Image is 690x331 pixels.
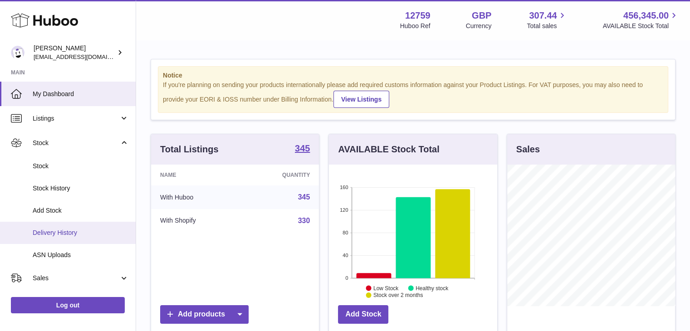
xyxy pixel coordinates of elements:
[163,71,663,80] strong: Notice
[298,217,310,224] a: 330
[33,139,119,147] span: Stock
[295,144,310,153] strong: 345
[340,185,348,190] text: 160
[151,209,242,233] td: With Shopify
[527,10,567,30] a: 307.44 Total sales
[33,229,129,237] span: Delivery History
[33,206,129,215] span: Add Stock
[338,305,388,324] a: Add Stock
[33,184,129,193] span: Stock History
[343,230,348,235] text: 80
[11,297,125,313] a: Log out
[33,251,129,259] span: ASN Uploads
[400,22,431,30] div: Huboo Ref
[416,285,449,291] text: Healthy stock
[466,22,492,30] div: Currency
[516,143,540,156] h3: Sales
[343,253,348,258] text: 40
[34,53,133,60] span: [EMAIL_ADDRESS][DOMAIN_NAME]
[602,10,679,30] a: 456,345.00 AVAILABLE Stock Total
[338,143,439,156] h3: AVAILABLE Stock Total
[34,44,115,61] div: [PERSON_NAME]
[33,90,129,98] span: My Dashboard
[151,185,242,209] td: With Huboo
[472,10,491,22] strong: GBP
[527,22,567,30] span: Total sales
[151,165,242,185] th: Name
[529,10,557,22] span: 307.44
[295,144,310,155] a: 345
[33,274,119,282] span: Sales
[623,10,669,22] span: 456,345.00
[373,292,423,298] text: Stock over 2 months
[33,114,119,123] span: Listings
[373,285,399,291] text: Low Stock
[11,46,24,59] img: internalAdmin-12759@internal.huboo.com
[346,275,348,281] text: 0
[242,165,319,185] th: Quantity
[298,193,310,201] a: 345
[340,207,348,213] text: 120
[33,162,129,170] span: Stock
[602,22,679,30] span: AVAILABLE Stock Total
[163,81,663,108] div: If you're planning on sending your products internationally please add required customs informati...
[333,91,389,108] a: View Listings
[160,143,219,156] h3: Total Listings
[160,305,249,324] a: Add products
[405,10,431,22] strong: 12759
